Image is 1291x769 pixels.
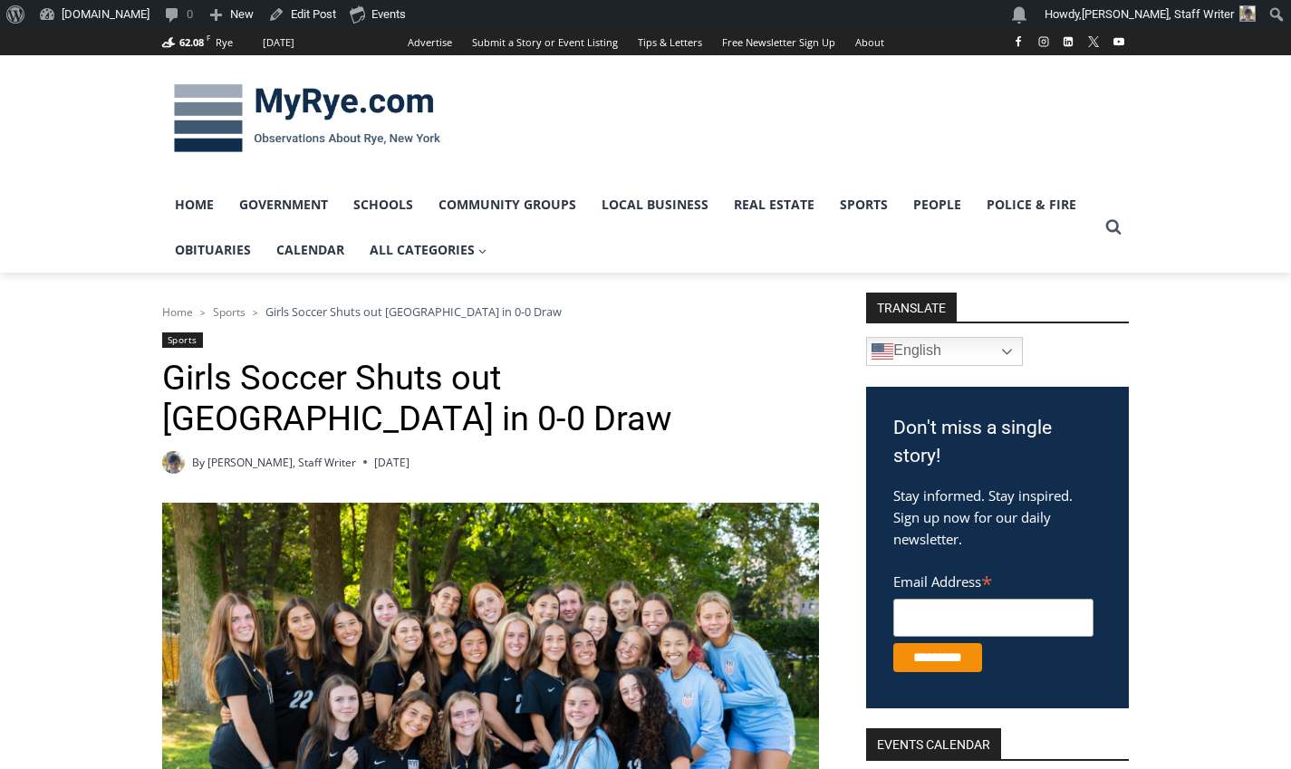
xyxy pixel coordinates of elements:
a: Advertise [398,29,462,55]
nav: Primary Navigation [162,182,1097,274]
a: [PERSON_NAME], Staff Writer [207,455,356,470]
span: > [253,306,258,319]
time: [DATE] [374,454,409,471]
a: Free Newsletter Sign Up [712,29,845,55]
a: Sports [213,304,246,320]
span: 62.08 [179,35,204,49]
span: All Categories [370,240,487,260]
a: Police & Fire [974,182,1089,227]
a: About [845,29,894,55]
a: Home [162,182,226,227]
span: Girls Soccer Shuts out [GEOGRAPHIC_DATA] in 0-0 Draw [265,303,562,320]
a: Tips & Letters [628,29,712,55]
nav: Secondary Navigation [398,29,894,55]
a: Schools [341,182,426,227]
a: X [1083,31,1104,53]
div: [DATE] [263,34,294,51]
span: By [192,454,205,471]
div: Rye [216,34,233,51]
img: (PHOTO: MyRye.com 2024 Head Intern, Editor and now Staff Writer Charlie Morris. Contributed.)Char... [162,451,185,474]
a: Obituaries [162,227,264,273]
label: Email Address [893,563,1093,596]
a: Linkedin [1057,31,1079,53]
img: (PHOTO: MyRye.com 2024 Head Intern, Editor and now Staff Writer Charlie Morris. Contributed.)Char... [1239,5,1256,22]
span: [PERSON_NAME], Staff Writer [1082,7,1234,21]
a: Government [226,182,341,227]
a: Facebook [1007,31,1029,53]
a: YouTube [1108,31,1130,53]
a: Local Business [589,182,721,227]
a: Community Groups [426,182,589,227]
a: Home [162,304,193,320]
a: English [866,337,1023,366]
h2: Events Calendar [866,728,1001,759]
a: People [901,182,974,227]
button: View Search Form [1097,211,1130,244]
img: en [872,341,893,362]
a: Sports [162,332,203,348]
a: Calendar [264,227,357,273]
img: MyRye.com [162,72,452,166]
strong: TRANSLATE [866,293,957,322]
a: Sports [827,182,901,227]
a: Submit a Story or Event Listing [462,29,628,55]
span: > [200,306,206,319]
a: Author image [162,451,185,474]
span: F [207,33,210,43]
a: All Categories [357,227,500,273]
a: Instagram [1033,31,1055,53]
nav: Breadcrumbs [162,303,819,321]
h3: Don't miss a single story! [893,414,1102,471]
a: Real Estate [721,182,827,227]
p: Stay informed. Stay inspired. Sign up now for our daily newsletter. [893,485,1102,550]
h1: Girls Soccer Shuts out [GEOGRAPHIC_DATA] in 0-0 Draw [162,358,819,440]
